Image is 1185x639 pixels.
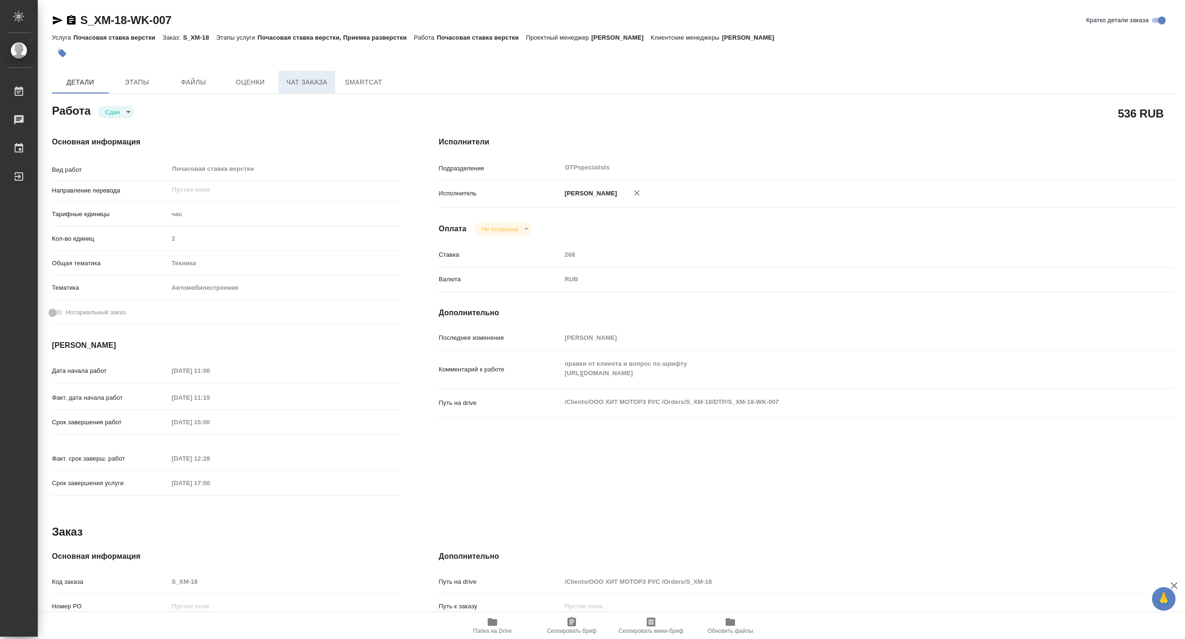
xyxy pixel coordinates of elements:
[561,575,1113,589] input: Пустое поле
[168,255,401,271] div: Техника
[168,452,251,465] input: Пустое поле
[168,206,401,222] div: час
[439,136,1175,148] h4: Исполнители
[651,34,722,41] p: Клиентские менеджеры
[52,186,168,195] p: Направление перевода
[439,250,561,260] p: Ставка
[183,34,216,41] p: S_XM-18
[1086,16,1149,25] span: Кратко детали заказа
[284,76,330,88] span: Чат заказа
[168,391,251,404] input: Пустое поле
[80,14,171,26] a: S_XM-18-WK-007
[52,15,63,26] button: Скопировать ссылку для ЯМессенджера
[561,189,617,198] p: [PERSON_NAME]
[114,76,160,88] span: Этапы
[473,628,512,634] span: Папка на Drive
[216,34,258,41] p: Этапы услуги
[171,184,379,195] input: Пустое поле
[561,394,1113,410] textarea: /Clients/ООО ХИТ МОТОРЗ РУС /Orders/S_XM-18/DTP/S_XM-18-WK-007
[52,479,168,488] p: Срок завершения услуги
[58,76,103,88] span: Детали
[168,599,401,613] input: Пустое поле
[52,577,168,587] p: Код заказа
[439,398,561,408] p: Путь на drive
[439,275,561,284] p: Валюта
[258,34,414,41] p: Почасовая ставка верстки, Приемка разверстки
[52,259,168,268] p: Общая тематика
[561,599,1113,613] input: Пустое поле
[168,232,401,245] input: Пустое поле
[52,551,401,562] h4: Основная информация
[618,628,683,634] span: Скопировать мини-бриф
[162,34,183,41] p: Заказ:
[52,602,168,611] p: Номер РО
[708,628,753,634] span: Обновить файлы
[168,364,251,378] input: Пустое поле
[439,223,466,235] h4: Оплата
[611,613,691,639] button: Скопировать мини-бриф
[341,76,386,88] span: SmartCat
[228,76,273,88] span: Оценки
[439,602,561,611] p: Путь к заказу
[52,366,168,376] p: Дата начала работ
[439,307,1175,319] h4: Дополнительно
[52,136,401,148] h4: Основная информация
[437,34,526,41] p: Почасовая ставка верстки
[439,365,561,374] p: Комментарий к работе
[439,164,561,173] p: Подразделение
[52,210,168,219] p: Тарифные единицы
[526,34,591,41] p: Проектный менеджер
[1152,587,1176,611] button: 🙏
[52,234,168,244] p: Кол-во единиц
[52,418,168,427] p: Срок завершения работ
[52,454,168,463] p: Факт. срок заверш. работ
[439,551,1175,562] h4: Дополнительно
[52,34,73,41] p: Услуга
[66,15,77,26] button: Скопировать ссылку
[98,106,134,118] div: Сдан
[52,393,168,403] p: Факт. дата начала работ
[439,333,561,343] p: Последнее изменение
[52,524,83,539] h2: Заказ
[626,183,647,203] button: Удалить исполнителя
[722,34,781,41] p: [PERSON_NAME]
[73,34,162,41] p: Почасовая ставка верстки
[52,283,168,293] p: Тематика
[474,223,532,235] div: Сдан
[52,340,401,351] h4: [PERSON_NAME]
[591,34,651,41] p: [PERSON_NAME]
[168,476,251,490] input: Пустое поле
[414,34,437,41] p: Работа
[1156,589,1172,609] span: 🙏
[479,225,521,233] button: Не оплачена
[171,76,216,88] span: Файлы
[52,165,168,175] p: Вид работ
[168,575,401,589] input: Пустое поле
[168,280,401,296] div: Автомобилестроение
[1118,105,1164,121] h2: 536 RUB
[439,189,561,198] p: Исполнитель
[102,108,123,116] button: Сдан
[691,613,770,639] button: Обновить файлы
[561,356,1113,381] textarea: правки от клиента и вопрос по шрифту [URL][DOMAIN_NAME]
[52,43,73,64] button: Добавить тэг
[547,628,596,634] span: Скопировать бриф
[453,613,532,639] button: Папка на Drive
[561,248,1113,261] input: Пустое поле
[561,271,1113,287] div: RUB
[532,613,611,639] button: Скопировать бриф
[439,577,561,587] p: Путь на drive
[52,101,91,118] h2: Работа
[66,308,126,317] span: Нотариальный заказ
[168,415,251,429] input: Пустое поле
[561,331,1113,345] input: Пустое поле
